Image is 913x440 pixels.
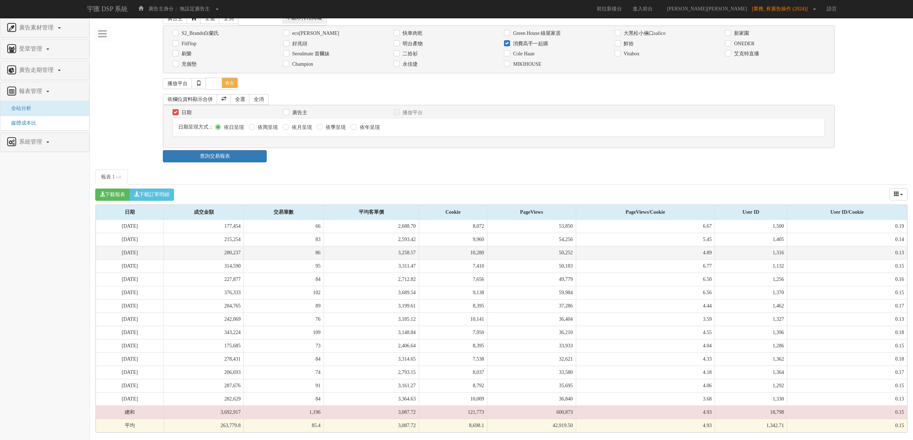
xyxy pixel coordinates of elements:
label: 依年呈現 [358,124,380,131]
td: 8,037 [419,366,487,379]
td: 36,840 [487,392,576,406]
td: 84 [244,352,324,366]
td: 9,138 [419,286,487,299]
td: 2,712.82 [324,273,419,286]
td: 1,256 [715,273,787,286]
div: User ID [715,205,787,219]
td: 33,580 [487,366,576,379]
label: 依季呈現 [324,124,346,131]
div: Cookie [419,205,487,219]
td: 10,141 [419,312,487,326]
td: 18,798 [715,406,787,419]
label: 新家園 [732,30,749,37]
div: Columns [889,188,908,200]
td: 1,196 [244,406,324,419]
td: 1,316 [715,246,787,259]
td: 3,148.84 [324,326,419,339]
td: 206,693 [164,366,244,379]
label: 二拾衫 [401,50,418,57]
label: Green House 綠屋家居 [511,30,561,37]
label: 快車肉乾 [401,30,423,37]
td: [DATE] [96,392,164,406]
td: 0.13 [787,392,907,406]
td: 282,629 [164,392,244,406]
div: User ID/Cookie [787,205,907,219]
label: Vitabox [622,50,639,57]
a: 全消 [249,94,269,105]
a: 媒體成本比 [6,120,36,126]
td: 35,695 [487,379,576,392]
td: 3.68 [576,392,715,406]
span: 無設定廣告主 [180,6,210,11]
a: 受眾管理 [6,43,84,55]
td: 4.89 [576,246,715,259]
td: 36,404 [487,312,576,326]
td: 1,364 [715,366,787,379]
td: 8,698.1 [419,419,487,432]
a: 查詢交易報表 [163,150,267,162]
td: 42,919.50 [487,419,576,432]
td: 1,327 [715,312,787,326]
label: 依日呈現 [222,124,244,131]
td: 0.15 [787,339,907,352]
td: 2,793.15 [324,366,419,379]
td: 84 [244,273,324,286]
td: 314,590 [164,259,244,273]
td: 74 [244,366,324,379]
label: 播放平台 [401,109,423,116]
td: 0.18 [787,352,907,366]
td: 6.50 [576,273,715,286]
td: 2,593.42 [324,233,419,246]
label: 充個墊 [180,61,197,68]
td: 3,161.27 [324,379,419,392]
td: 600,873 [487,406,576,419]
td: 0.15 [787,406,907,419]
div: PageViews [487,205,576,219]
td: 73 [244,339,324,352]
td: 263,779.8 [164,419,244,432]
span: 廣告素材管理 [17,24,57,31]
a: 系統管理 [6,136,84,148]
td: 85.4 [244,419,324,432]
td: 109 [244,326,324,339]
a: 全站分析 [6,106,31,111]
td: 平均 [96,419,164,432]
td: 3,311.47 [324,259,419,273]
td: 7,656 [419,273,487,286]
td: [DATE] [96,379,164,392]
td: 3,087.72 [324,406,419,419]
td: [DATE] [96,312,164,326]
td: 總和 [96,406,164,419]
label: 永佳捷 [401,61,418,68]
td: 0.19 [787,220,907,233]
label: 鮮拾 [622,40,634,47]
td: 1,330 [715,392,787,406]
td: 3,692,917 [164,406,244,419]
td: 1,342.71 [715,419,787,432]
td: 86 [244,246,324,259]
td: 1,462 [715,299,787,312]
td: 280,237 [164,246,244,259]
td: 3,314.65 [324,352,419,366]
div: 日期 [96,205,164,219]
td: 95 [244,259,324,273]
label: 消費高手一起購 [511,40,548,47]
td: 8,395 [419,299,487,312]
span: 報表管理 [17,88,46,94]
label: eco[PERSON_NAME] [290,30,339,37]
td: 9,960 [419,233,487,246]
td: 5.45 [576,233,715,246]
td: 2,406.64 [324,339,419,352]
td: 177,454 [164,220,244,233]
td: 89 [244,299,324,312]
span: 廣告主身分： [148,6,179,11]
td: 0.13 [787,312,907,326]
td: [DATE] [96,339,164,352]
a: 廣告素材管理 [6,22,84,34]
td: [DATE] [96,259,164,273]
td: 3,258.57 [324,246,419,259]
div: 成交金額 [164,205,243,219]
span: 日期呈現方式： [178,124,214,130]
